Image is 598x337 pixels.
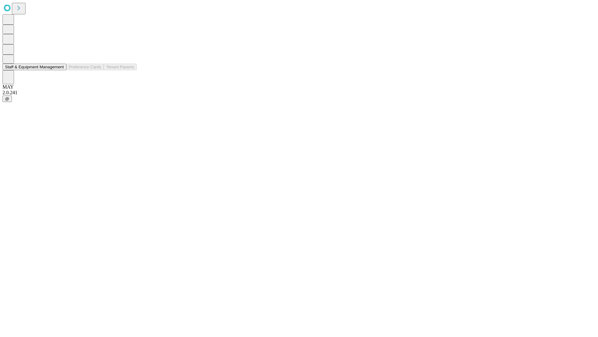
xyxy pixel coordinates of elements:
[2,64,66,70] button: Staff & Equipment Management
[2,84,596,90] div: MAY
[2,95,12,102] button: @
[66,64,104,70] button: Preference Cards
[104,64,137,70] button: Tenant Params
[5,96,9,101] span: @
[2,90,596,95] div: 2.0.241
